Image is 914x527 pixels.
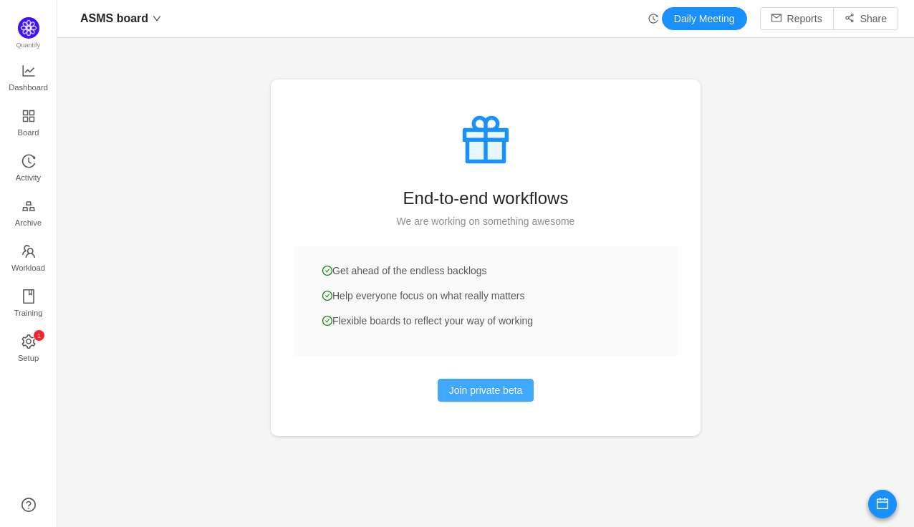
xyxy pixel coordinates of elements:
[648,14,658,24] i: icon: history
[14,299,42,327] span: Training
[21,289,36,304] i: icon: book
[34,330,44,341] sup: 1
[760,7,834,30] button: icon: mailReports
[21,109,36,123] i: icon: appstore
[18,17,39,39] img: Quantify
[18,118,39,147] span: Board
[153,14,161,23] i: icon: down
[18,344,39,372] span: Setup
[438,379,534,402] button: Join private beta
[16,42,41,49] span: Quantify
[868,490,897,518] button: icon: calendar
[21,154,36,168] i: icon: history
[21,334,36,349] i: icon: setting
[9,73,48,102] span: Dashboard
[16,163,41,192] span: Activity
[80,7,148,30] span: ASMS board
[21,498,36,512] a: icon: question-circle
[21,335,36,364] a: icon: settingSetup
[37,330,40,341] p: 1
[15,208,42,237] span: Archive
[21,64,36,78] i: icon: line-chart
[21,155,36,183] a: Activity
[21,200,36,228] a: Archive
[21,199,36,213] i: icon: gold
[833,7,898,30] button: icon: share-altShare
[21,245,36,274] a: Workload
[21,244,36,258] i: icon: team
[21,110,36,138] a: Board
[21,64,36,93] a: Dashboard
[662,7,747,30] button: Daily Meeting
[11,253,45,282] span: Workload
[21,290,36,319] a: Training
